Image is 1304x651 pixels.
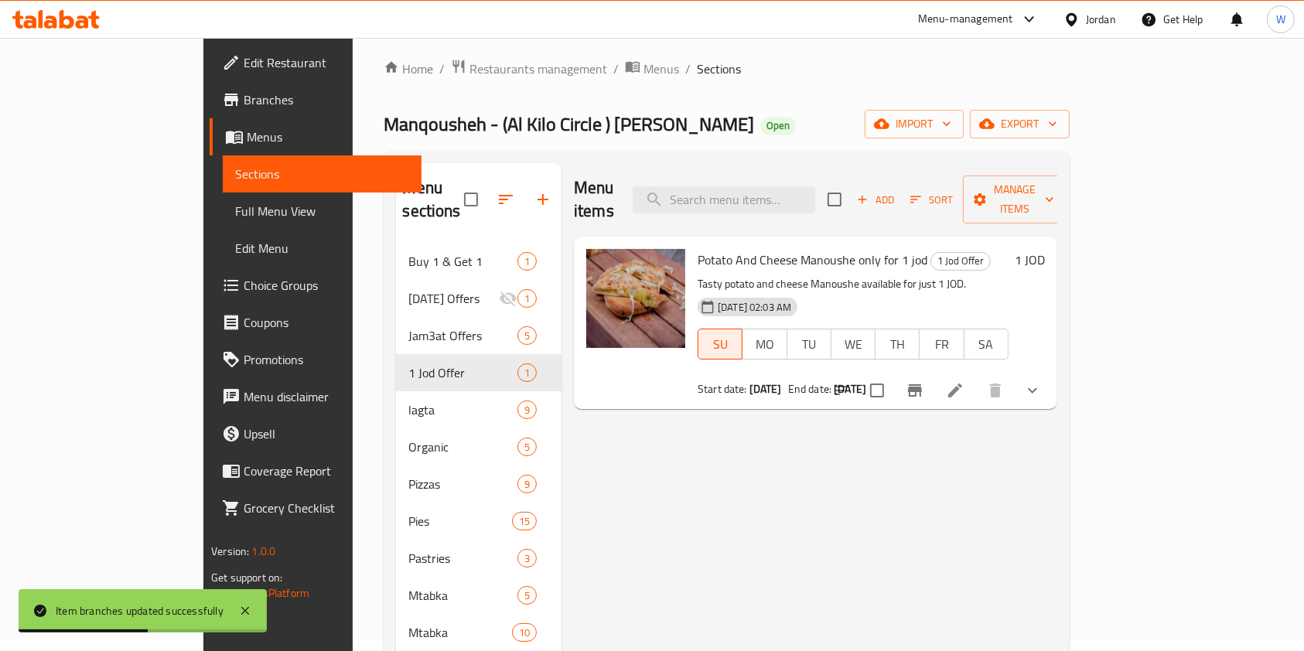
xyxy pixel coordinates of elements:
[931,252,990,270] span: 1 Jod Offer
[252,541,276,561] span: 1.0.0
[698,248,927,271] span: Potato And Cheese Manoushe only for 1 jod
[244,462,409,480] span: Coverage Report
[906,188,957,212] button: Sort
[455,183,487,216] span: Select all sections
[697,60,741,78] span: Sections
[396,354,562,391] div: 1 Jod Offer1
[244,53,409,72] span: Edit Restaurant
[787,329,831,360] button: TU
[518,254,536,269] span: 1
[518,403,536,418] span: 9
[749,333,780,356] span: MO
[408,400,517,419] span: lagta
[408,289,498,308] div: Ramadan Offers
[244,350,409,369] span: Promotions
[396,465,562,503] div: Pizzas9
[439,60,445,78] li: /
[1015,249,1045,271] h6: 1 JOD
[712,300,797,315] span: [DATE] 02:03 AM
[865,110,964,138] button: import
[469,60,607,78] span: Restaurants management
[698,379,747,399] span: Start date:
[408,623,511,642] span: Mtabka
[396,614,562,651] div: Mtabka10
[643,60,679,78] span: Menus
[408,289,498,308] span: [DATE] Offers
[408,475,517,493] span: Pizzas
[518,588,536,603] span: 5
[926,333,958,356] span: FR
[838,333,869,356] span: WE
[408,326,517,345] span: Jam3at Offers
[210,118,422,155] a: Menus
[210,378,422,415] a: Menu disclaimer
[247,128,409,146] span: Menus
[977,372,1014,409] button: delete
[946,381,964,400] a: Edit menu item
[408,549,517,567] div: Pastries
[517,363,537,382] div: items
[517,475,537,493] div: items
[517,438,537,456] div: items
[824,372,861,409] button: sort-choices
[1086,11,1116,28] div: Jordan
[408,252,517,271] span: Buy 1 & Get 1
[235,202,409,220] span: Full Menu View
[794,333,825,356] span: TU
[235,239,409,257] span: Edit Menu
[408,363,517,382] div: 1 Jod Offer
[396,317,562,354] div: Jam3at Offers5
[518,291,536,306] span: 1
[749,379,782,399] b: [DATE]
[518,477,536,492] span: 9
[975,180,1054,219] span: Manage items
[396,243,562,280] div: Buy 1 & Get 11
[855,191,896,209] span: Add
[396,428,562,465] div: Organic5
[760,117,796,135] div: Open
[586,249,685,348] img: Potato And Cheese Manoushe only for 1 jod
[56,602,224,619] div: Item branches updated successfully
[831,329,876,360] button: WE
[1276,11,1285,28] span: W
[396,280,562,317] div: [DATE] Offers1
[513,625,536,640] span: 10
[408,512,511,530] div: Pies
[244,424,409,443] span: Upsell
[851,188,900,212] button: Add
[625,59,679,79] a: Menus
[513,514,536,529] span: 15
[223,230,422,267] a: Edit Menu
[384,59,1069,79] nav: breadcrumb
[517,549,537,567] div: items
[210,44,422,81] a: Edit Restaurant
[524,181,562,218] button: Add section
[877,114,951,134] span: import
[211,567,282,588] span: Get support on:
[408,586,517,605] div: Mtabka
[574,176,614,223] h2: Menu items
[223,193,422,230] a: Full Menu View
[861,374,893,407] span: Select to update
[210,341,422,378] a: Promotions
[970,110,1070,138] button: export
[244,313,409,332] span: Coupons
[210,489,422,527] a: Grocery Checklist
[402,176,464,223] h2: Menu sections
[517,586,537,605] div: items
[518,440,536,455] span: 5
[244,499,409,517] span: Grocery Checklist
[963,176,1067,223] button: Manage items
[705,333,736,356] span: SU
[982,114,1057,134] span: export
[210,304,422,341] a: Coupons
[900,188,963,212] span: Sort items
[384,107,754,141] span: Manqousheh - (Al Kilo Circle ) [PERSON_NAME]
[1023,381,1042,400] svg: Show Choices
[882,333,913,356] span: TH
